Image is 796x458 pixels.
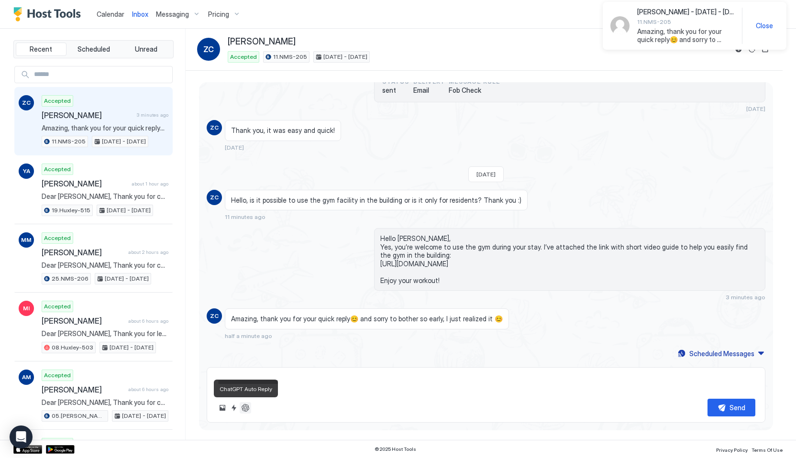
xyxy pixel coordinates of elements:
[610,16,630,35] div: Avatar
[105,274,149,283] span: [DATE] - [DATE]
[132,9,148,19] a: Inbox
[730,403,745,413] div: Send
[44,302,71,311] span: Accepted
[52,274,88,283] span: 25.NMS-206
[44,234,71,242] span: Accepted
[231,126,335,135] span: Thank you, it was easy and quick!
[637,27,734,44] span: Amazing, thank you for your quick reply😊 and sorry to bother so early, I just realized it 😊
[97,10,124,18] span: Calendar
[42,248,124,257] span: [PERSON_NAME]
[689,349,754,359] div: Scheduled Messages
[228,402,240,414] button: Quick reply
[16,43,66,56] button: Recent
[132,181,168,187] span: about 1 hour ago
[44,439,71,448] span: Accepted
[128,386,168,393] span: about 6 hours ago
[42,192,168,201] span: Dear [PERSON_NAME], Thank you for choosing to stay at our apartment. 📅 I’d like to confirm your r...
[726,294,765,301] span: 3 minutes ago
[203,44,214,55] span: ZC
[13,7,85,22] a: Host Tools Logo
[128,318,168,324] span: about 6 hours ago
[22,373,31,382] span: AM
[676,347,765,360] button: Scheduled Messages
[449,86,500,95] span: Fob Check
[240,402,251,414] button: ChatGPT Auto Reply
[107,206,151,215] span: [DATE] - [DATE]
[52,137,86,146] span: 11.NMS-205
[217,402,228,414] button: Upload image
[323,53,367,61] span: [DATE] - [DATE]
[22,98,31,107] span: ZC
[30,45,52,54] span: Recent
[21,236,32,244] span: MM
[135,45,157,54] span: Unread
[52,206,90,215] span: 19.Huxley-515
[752,447,783,453] span: Terms Of Use
[42,329,168,338] span: Dear [PERSON_NAME], Thank you for letting us know. We’ll check with our cleaning team first thing...
[42,110,133,120] span: [PERSON_NAME]
[97,9,124,19] a: Calendar
[42,261,168,270] span: Dear [PERSON_NAME], Thank you for choosing to stay at our apartment. 📅 I’d like to confirm your r...
[716,447,748,453] span: Privacy Policy
[476,171,496,178] span: [DATE]
[102,137,146,146] span: [DATE] - [DATE]
[44,165,71,174] span: Accepted
[225,332,272,339] span: half a minute ago
[380,234,759,284] span: Hello [PERSON_NAME], Yes, you’re welcome to use the gym during your stay. I’ve attached the link ...
[208,10,229,19] span: Pricing
[13,445,42,454] a: App Store
[756,22,773,30] span: Close
[273,53,307,61] span: 11.NMS-205
[220,385,272,393] span: ChatGPT Auto Reply
[23,304,30,313] span: MI
[13,40,174,58] div: tab-group
[225,213,265,220] span: 11 minutes ago
[137,112,168,118] span: 3 minutes ago
[52,343,93,352] span: 08.Huxley-503
[44,371,71,380] span: Accepted
[746,105,765,112] span: [DATE]
[30,66,172,83] input: Input Field
[10,425,33,448] div: Open Intercom Messenger
[231,315,503,323] span: Amazing, thank you for your quick reply😊 and sorry to bother so early, I just realized it 😊
[382,86,409,95] span: sent
[122,412,166,420] span: [DATE] - [DATE]
[228,36,296,47] span: [PERSON_NAME]
[752,444,783,454] a: Terms Of Use
[77,45,110,54] span: Scheduled
[375,446,416,452] span: © 2025 Host Tools
[708,399,755,416] button: Send
[42,124,168,132] span: Amazing, thank you for your quick reply😊 and sorry to bother so early, I just realized it 😊
[230,53,257,61] span: Accepted
[716,444,748,454] a: Privacy Policy
[42,385,124,394] span: [PERSON_NAME]
[156,10,189,19] span: Messaging
[210,123,219,132] span: ZC
[23,167,30,175] span: YA
[637,18,734,25] span: 11.NMS-205
[46,445,75,454] a: Google Play Store
[52,412,106,420] span: 05.[PERSON_NAME]-617
[42,179,128,188] span: [PERSON_NAME]
[231,196,521,205] span: Hello, is it possible to use the gym facility in the building or is it only for residents? Thank ...
[637,8,734,16] span: [PERSON_NAME] - [DATE] - [DATE]
[42,316,124,326] span: [PERSON_NAME]
[210,193,219,202] span: ZC
[110,343,154,352] span: [DATE] - [DATE]
[210,312,219,320] span: ZC
[132,10,148,18] span: Inbox
[225,144,244,151] span: [DATE]
[42,398,168,407] span: Dear [PERSON_NAME], Thank you for choosing to stay at our apartment. 📅 I’d like to confirm your r...
[44,97,71,105] span: Accepted
[128,249,168,255] span: about 2 hours ago
[413,86,445,95] span: Email
[121,43,171,56] button: Unread
[68,43,119,56] button: Scheduled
